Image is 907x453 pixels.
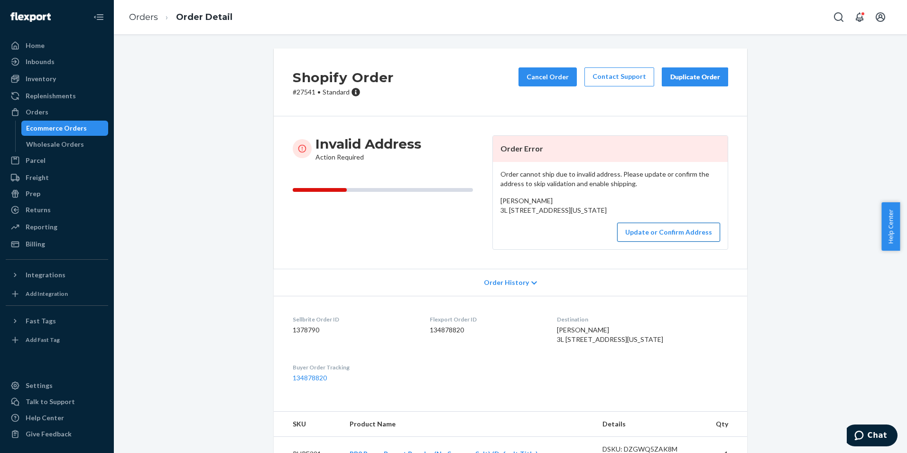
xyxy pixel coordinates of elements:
div: Orders [26,107,48,117]
ol: breadcrumbs [121,3,240,31]
button: Update or Confirm Address [617,223,720,242]
button: Close Navigation [89,8,108,27]
div: Parcel [26,156,46,165]
div: Inbounds [26,57,55,66]
span: Standard [323,88,350,96]
button: Help Center [881,202,900,251]
a: Settings [6,378,108,393]
h2: Shopify Order [293,67,394,87]
div: Inventory [26,74,56,84]
a: Orders [6,104,108,120]
div: Add Integration [26,290,68,298]
p: # 27541 [293,87,394,97]
th: Product Name [342,412,595,437]
a: Order Detail [176,12,232,22]
p: Order cannot ship due to invalid address. Please update or confirm the address to skip validation... [500,170,720,189]
th: Qty [699,412,747,437]
div: Action Required [315,135,421,162]
div: Integrations [26,270,65,280]
div: Freight [26,173,49,182]
button: Open notifications [850,8,869,27]
button: Integrations [6,267,108,283]
div: Fast Tags [26,316,56,326]
a: Wholesale Orders [21,137,109,152]
button: Fast Tags [6,313,108,329]
button: Talk to Support [6,394,108,409]
a: Ecommerce Orders [21,121,109,136]
div: Prep [26,189,40,198]
span: [PERSON_NAME] 3L [STREET_ADDRESS][US_STATE] [557,326,663,343]
header: Order Error [493,136,728,162]
div: Add Fast Tag [26,336,60,344]
a: Returns [6,202,108,217]
div: Give Feedback [26,429,72,439]
button: Give Feedback [6,426,108,442]
dt: Flexport Order ID [430,315,542,323]
img: Flexport logo [10,12,51,22]
a: Reporting [6,219,108,235]
a: 134878820 [293,374,327,382]
div: Reporting [26,222,57,232]
div: Replenishments [26,91,76,101]
dt: Destination [557,315,728,323]
a: Help Center [6,410,108,425]
dt: Sellbrite Order ID [293,315,415,323]
iframe: Opens a widget where you can chat to one of our agents [847,425,898,448]
button: Open account menu [871,8,890,27]
span: [PERSON_NAME] 3L [STREET_ADDRESS][US_STATE] [500,197,607,214]
div: Home [26,41,45,50]
th: Details [595,412,699,437]
a: Inbounds [6,54,108,69]
div: Help Center [26,413,64,423]
span: Order History [484,278,529,287]
div: Returns [26,205,51,215]
a: Contact Support [584,67,654,86]
div: Billing [26,239,45,249]
button: Cancel Order [518,67,577,86]
dt: Buyer Order Tracking [293,363,415,371]
div: Duplicate Order [670,72,720,82]
a: Orders [129,12,158,22]
th: SKU [274,412,342,437]
button: Duplicate Order [662,67,728,86]
div: Settings [26,381,53,390]
div: Talk to Support [26,397,75,406]
a: Prep [6,186,108,201]
dd: 1378790 [293,325,415,335]
button: Open Search Box [829,8,848,27]
a: Add Fast Tag [6,332,108,348]
a: Home [6,38,108,53]
span: • [317,88,321,96]
div: Wholesale Orders [26,140,84,149]
h3: Invalid Address [315,135,421,152]
dd: 134878820 [430,325,542,335]
a: Replenishments [6,88,108,104]
a: Freight [6,170,108,185]
a: Parcel [6,153,108,168]
a: Inventory [6,71,108,86]
a: Add Integration [6,286,108,302]
a: Billing [6,236,108,252]
div: Ecommerce Orders [26,123,87,133]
